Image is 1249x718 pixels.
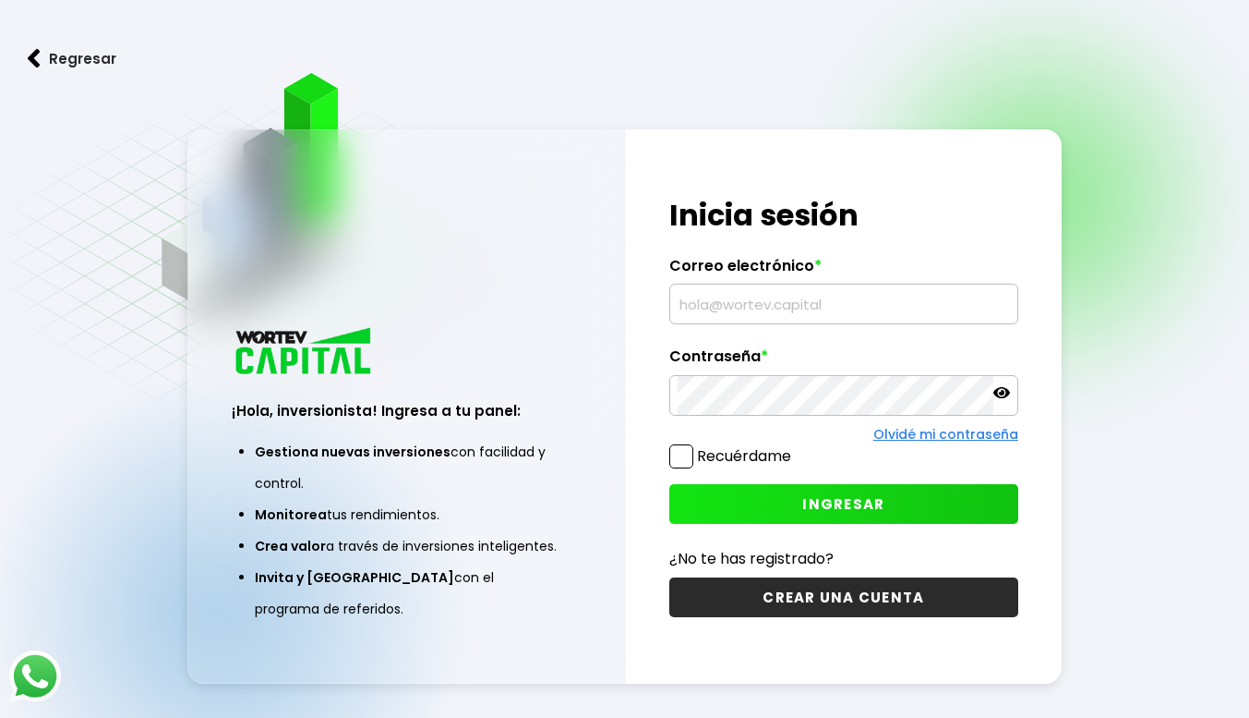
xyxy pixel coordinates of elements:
span: Gestiona nuevas inversiones [255,443,450,461]
button: INGRESAR [669,484,1018,524]
span: Monitorea [255,505,327,524]
img: flecha izquierda [28,49,41,68]
a: Olvidé mi contraseña [873,425,1018,444]
li: tus rendimientos. [255,499,558,530]
li: con el programa de referidos. [255,562,558,625]
label: Contraseña [669,347,1018,375]
p: ¿No te has registrado? [669,547,1018,570]
label: Recuérdame [697,445,791,467]
h3: ¡Hola, inversionista! Ingresa a tu panel: [232,400,581,421]
img: logos_whatsapp-icon.242b2217.svg [9,651,61,702]
span: Invita y [GEOGRAPHIC_DATA] [255,568,454,587]
a: ¿No te has registrado?CREAR UNA CUENTA [669,547,1018,617]
button: CREAR UNA CUENTA [669,578,1018,617]
input: hola@wortev.capital [678,285,1010,323]
span: INGRESAR [802,494,884,514]
li: con facilidad y control. [255,436,558,499]
h1: Inicia sesión [669,193,1018,237]
label: Correo electrónico [669,257,1018,285]
span: Crea valor [255,537,326,555]
img: logo_wortev_capital [232,325,378,380]
li: a través de inversiones inteligentes. [255,530,558,562]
